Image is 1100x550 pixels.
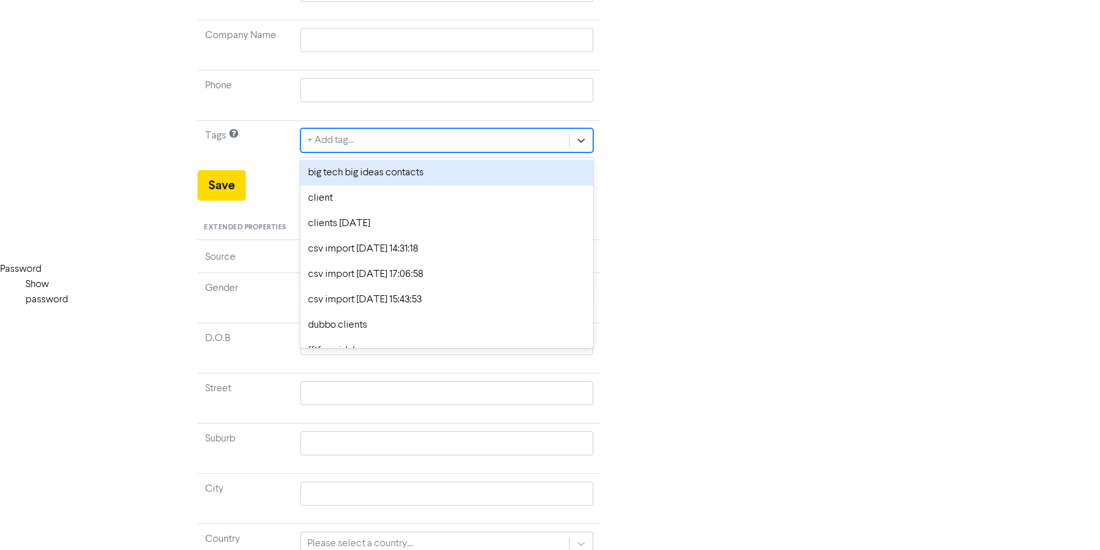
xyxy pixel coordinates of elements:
div: + Add tag... [307,133,354,148]
div: csv import [DATE] 15:43:53 [300,287,593,312]
td: Source [198,250,293,273]
td: Tags [198,121,293,171]
td: MANUAL [293,250,601,273]
td: City [198,473,293,523]
div: csv import [DATE] 17:06:58 [300,262,593,287]
div: clients [DATE] [300,211,593,236]
button: Save [198,170,246,201]
div: fftf armidale [300,338,593,363]
div: dubbo clients [300,312,593,338]
td: D.O.B [198,323,293,373]
td: Company Name [198,20,293,70]
div: Extended Properties [198,216,601,240]
iframe: Chat Widget [1036,489,1100,550]
div: csv import [DATE] 14:31:18 [300,236,593,262]
div: big tech big ideas contacts [300,160,593,185]
td: Suburb [198,423,293,473]
td: Gender [198,272,293,323]
div: client [300,185,593,211]
td: Street [198,373,293,423]
td: Phone [198,70,293,121]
